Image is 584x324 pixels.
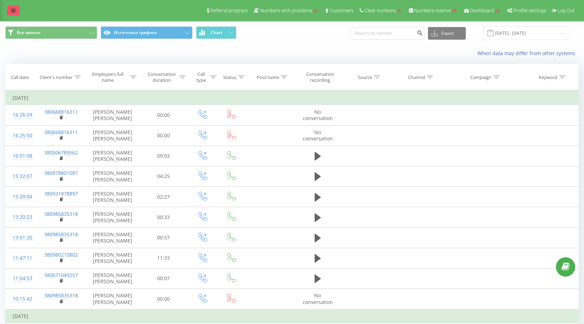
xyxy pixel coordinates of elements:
[86,166,140,186] td: [PERSON_NAME] [PERSON_NAME]
[13,108,29,122] div: 16:26:59
[196,26,236,39] button: Chart
[44,272,78,278] a: 380671049257
[5,26,97,39] button: Все звонки
[17,30,40,35] span: Все звонки
[539,74,557,80] div: Keyword
[13,149,29,163] div: 16:01:08
[140,105,188,125] td: 00:00
[260,8,312,13] span: Numbers with problems
[301,71,339,83] div: Conversation recording
[428,27,466,40] button: Export
[40,74,73,80] div: Client's number
[86,207,140,227] td: [PERSON_NAME] [PERSON_NAME]
[44,292,78,299] a: 380985835318
[303,292,333,305] span: No conversation
[470,74,491,80] div: Campaign
[44,231,78,238] a: 380985835318
[13,272,29,285] div: 11:04:53
[86,248,140,268] td: [PERSON_NAME] [PERSON_NAME]
[140,166,188,186] td: 04:25
[470,8,494,13] span: Dashboard
[44,129,78,135] a: 380668816311
[140,289,188,310] td: 00:00
[211,30,222,35] span: Chart
[6,91,579,105] td: [DATE]
[303,108,333,121] span: No conversation
[11,74,29,80] div: Call date
[44,190,78,197] a: 380931878897
[408,74,425,80] div: Channel
[6,309,579,323] td: [DATE]
[44,170,78,176] a: 380978801087
[13,251,29,265] div: 11:47:11
[146,71,178,83] div: Conversation duration
[13,210,29,224] div: 13:20:23
[44,149,78,156] a: 380506789562
[140,227,188,248] td: 00:57
[303,129,333,142] span: No conversation
[140,125,188,146] td: 00:00
[350,27,424,40] input: Search by number
[13,292,29,306] div: 10:15:42
[330,8,354,13] span: Customers
[86,227,140,248] td: [PERSON_NAME] [PERSON_NAME]
[140,248,188,268] td: 11:33
[86,187,140,207] td: [PERSON_NAME] [PERSON_NAME]
[364,8,396,13] span: Clear numbers
[140,146,188,166] td: 09:03
[86,268,140,289] td: [PERSON_NAME] [PERSON_NAME]
[210,8,248,13] span: Referral program
[477,50,579,57] a: When data may differ from other systems
[140,268,188,289] td: 00:07
[44,108,78,115] a: 380668816311
[86,289,140,310] td: [PERSON_NAME] [PERSON_NAME]
[101,26,193,39] button: Источники трафика
[44,211,78,217] a: 380985835318
[194,71,208,83] div: Call type
[13,129,29,143] div: 16:25:50
[257,74,279,80] div: Pool name
[44,251,78,258] a: 380980210802
[358,74,372,80] div: Source
[140,187,188,207] td: 02:27
[558,8,575,13] span: Log Out
[414,8,451,13] span: Numbers reserve
[86,105,140,125] td: [PERSON_NAME] [PERSON_NAME]
[86,146,140,166] td: [PERSON_NAME] [PERSON_NAME]
[86,125,140,146] td: [PERSON_NAME] [PERSON_NAME]
[13,190,29,204] div: 15:29:04
[13,231,29,245] div: 13:01:20
[140,207,188,227] td: 00:33
[513,8,546,13] span: Profile settings
[13,170,29,183] div: 15:32:07
[87,71,128,83] div: Employee's full name
[223,74,236,80] div: Status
